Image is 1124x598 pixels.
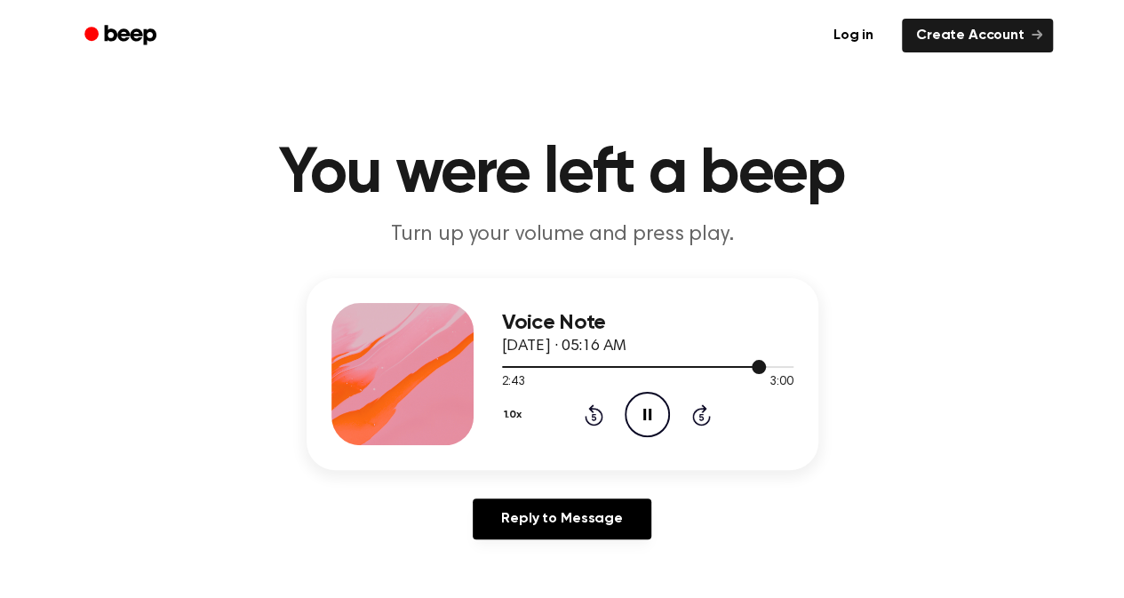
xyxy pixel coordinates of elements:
p: Turn up your volume and press play. [221,220,904,250]
a: Reply to Message [473,498,650,539]
span: 2:43 [502,373,525,392]
button: 1.0x [502,400,529,430]
h1: You were left a beep [108,142,1017,206]
h3: Voice Note [502,311,793,335]
a: Log in [816,15,891,56]
span: [DATE] · 05:16 AM [502,339,626,355]
span: 3:00 [769,373,793,392]
a: Create Account [902,19,1053,52]
a: Beep [72,19,172,53]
